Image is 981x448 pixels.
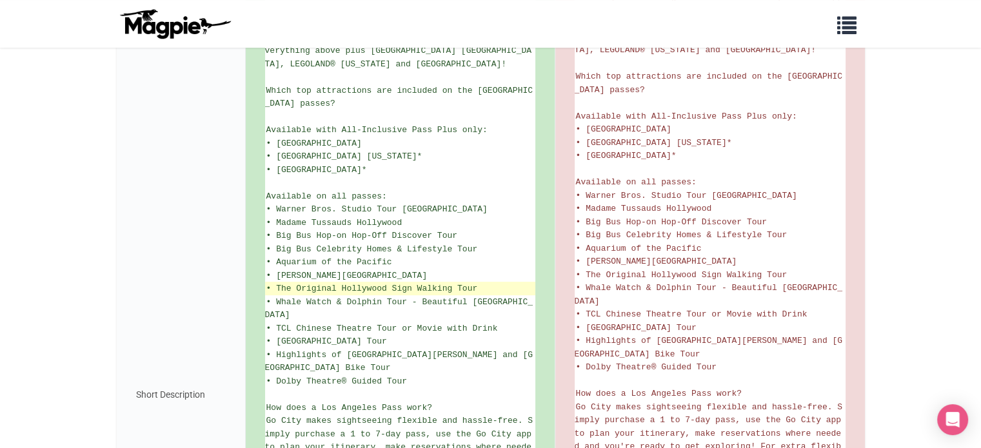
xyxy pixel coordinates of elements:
[266,151,422,161] span: • [GEOGRAPHIC_DATA] [US_STATE]*
[576,191,797,200] span: • Warner Bros. Studio Tour​ [GEOGRAPHIC_DATA]
[937,404,968,435] div: Open Intercom Messenger
[576,217,767,227] span: • Big Bus Hop-on Hop-Off Discover Tour​
[576,362,717,372] span: • Dolby Theatre® Guided Tour
[266,244,478,254] span: • Big Bus Celebrity Homes & Lifestyle Tour​
[576,244,702,253] span: • Aquarium of the Pacific
[576,257,737,266] span: • [PERSON_NAME][GEOGRAPHIC_DATA]
[266,403,432,413] span: How does a Los Angeles Pass work?
[576,204,712,213] span: • Madame Tussauds Hollywood​
[266,271,428,280] span: • [PERSON_NAME][GEOGRAPHIC_DATA]
[576,389,742,398] span: How does a Los Angeles Pass work?
[266,139,362,148] span: • [GEOGRAPHIC_DATA]
[266,336,387,346] span: • [GEOGRAPHIC_DATA] Tour
[266,125,488,135] span: Available with All-Inclusive Pass Plus only:
[576,124,671,134] span: • [GEOGRAPHIC_DATA]
[576,112,797,121] span: Available with All-Inclusive Pass Plus only:
[266,165,367,175] span: • [GEOGRAPHIC_DATA]*
[266,324,498,333] span: • TCL Chinese Theatre Tour or Movie with Drink
[576,270,788,280] span: • The Original Hollywood Sign Walking Tour
[575,283,842,306] span: • Whale Watch & Dolphin Tour - Beautiful [GEOGRAPHIC_DATA]
[575,72,842,95] span: Which top attractions are included on the [GEOGRAPHIC_DATA] passes?
[266,204,488,214] span: • Warner Bros. Studio Tour​ [GEOGRAPHIC_DATA]
[266,218,402,228] span: • Madame Tussauds Hollywood​
[576,309,808,319] span: • TCL Chinese Theatre Tour or Movie with Drink
[266,231,457,240] span: • Big Bus Hop-on Hop-Off Discover Tour​
[265,350,533,373] span: • Highlights of [GEOGRAPHIC_DATA][PERSON_NAME] and [GEOGRAPHIC_DATA] Bike Tour
[266,257,392,267] span: • Aquarium of the Pacific
[576,323,697,333] span: • [GEOGRAPHIC_DATA] Tour
[265,86,533,109] span: Which top attractions are included on the [GEOGRAPHIC_DATA] passes?
[266,376,407,386] span: • Dolby Theatre® Guided Tour
[266,284,478,293] span: • The Original Hollywood Sign Walking Tour
[265,297,533,320] span: • Whale Watch & Dolphin Tour - Beautiful [GEOGRAPHIC_DATA]
[576,177,697,187] span: Available on all passes:
[576,230,788,240] span: • Big Bus Celebrity Homes & Lifestyle Tour​
[266,191,387,201] span: Available on all passes:
[265,6,538,69] span: And if you want to get even more out of your LA trip, upgrade to the All-Inclusive Pass Plus (2 t...
[576,151,677,161] span: • [GEOGRAPHIC_DATA]*
[575,336,842,359] span: • Highlights of [GEOGRAPHIC_DATA][PERSON_NAME] and [GEOGRAPHIC_DATA] Bike Tour
[576,138,732,148] span: • [GEOGRAPHIC_DATA] [US_STATE]*
[117,8,233,39] img: logo-ab69f6fb50320c5b225c76a69d11143b.png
